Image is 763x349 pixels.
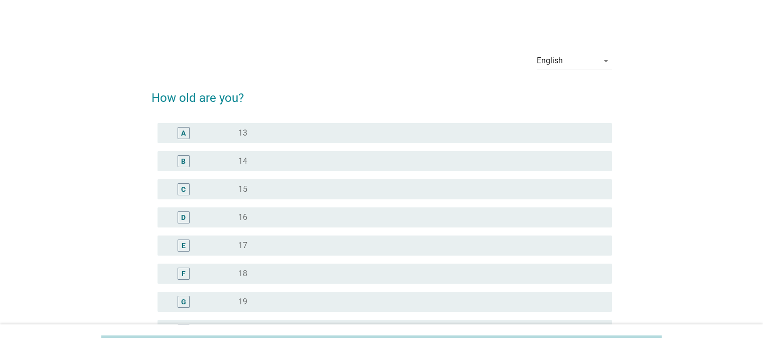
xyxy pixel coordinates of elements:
[238,269,247,279] label: 18
[181,128,186,138] div: A
[600,55,612,67] i: arrow_drop_down
[182,240,186,251] div: E
[181,212,186,222] div: D
[151,79,612,107] h2: How old are you?
[238,156,247,166] label: 14
[238,184,247,194] label: 15
[181,296,186,307] div: G
[238,241,247,251] label: 17
[181,156,186,166] div: B
[181,184,186,194] div: C
[238,297,247,307] label: 19
[182,268,186,279] div: F
[537,56,563,65] div: English
[238,212,247,222] label: 16
[238,128,247,138] label: 13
